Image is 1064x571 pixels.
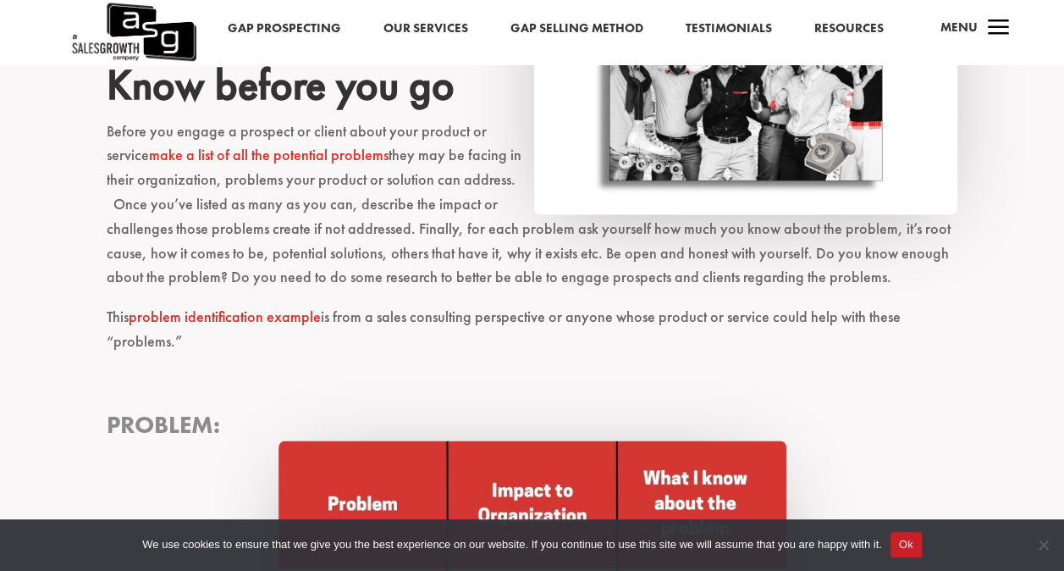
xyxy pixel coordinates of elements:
[1034,536,1051,553] span: No
[107,305,958,369] p: This is from a sales consulting perspective or anyone whose product or service could help with th...
[107,59,958,119] h2: Know before you go
[890,532,922,557] button: Ok
[510,18,643,40] a: Gap Selling Method
[107,119,958,306] p: Before you engage a prospect or client about your product or service they may be facing in their ...
[686,18,772,40] a: Testimonials
[982,12,1016,46] span: a
[149,145,389,164] a: make a list of all the potential problems
[228,18,341,40] a: Gap Prospecting
[383,18,468,40] a: Our Services
[940,19,978,36] span: Menu
[814,18,884,40] a: Resources
[129,307,321,326] a: problem identification example
[142,536,881,553] span: We use cookies to ensure that we give you the best experience on our website. If you continue to ...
